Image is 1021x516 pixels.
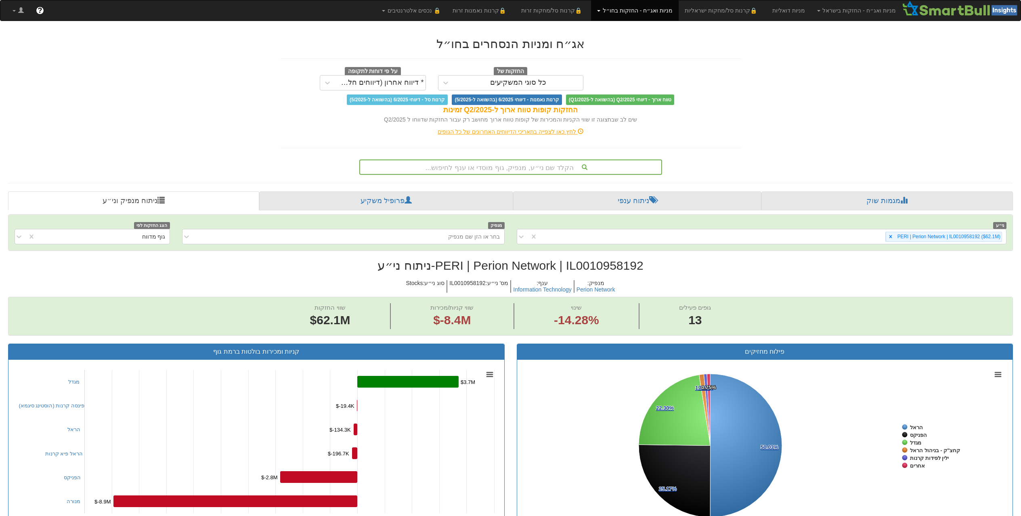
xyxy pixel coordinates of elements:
span: שווי החזקות [314,304,345,311]
a: מניות דואליות [766,0,811,21]
span: הצג החזקות לפי [134,222,170,229]
span: טווח ארוך - דיווחי Q2/2025 (בהשוואה ל-Q1/2025) [566,94,674,105]
a: מגמות שוק [761,191,1013,211]
a: 🔒קרנות סל/מחקות ישראליות [679,0,766,21]
button: Perion Network [577,287,615,293]
div: PERI | Perion Network | IL0010958192 ‎($62.1M‎)‎ [895,232,1002,241]
tspan: $-2.8M [261,474,277,480]
a: פרופיל משקיע [259,191,513,211]
div: * דיווח אחרון (דיווחים חלקיים) [337,79,424,87]
a: הפניקס [64,474,81,480]
span: קרנות סל - דיווחי 6/2025 (בהשוואה ל-5/2025) [347,94,448,105]
h3: פילוח מחזיקים [523,348,1007,355]
a: ניתוח ענפי [513,191,761,211]
a: ? [30,0,50,21]
h5: מס' ני״ע : IL0010958192 [447,280,510,293]
span: -14.28% [554,312,599,329]
a: 🔒קרנות נאמנות זרות [447,0,515,21]
a: מגדל [68,379,80,385]
button: Information Technology [513,287,572,293]
span: החזקות של [494,67,528,76]
h5: ענף : [510,280,574,293]
span: ? [38,6,42,15]
h2: אג״ח ומניות הנסחרים בחו״ל [281,37,741,50]
a: הראל [67,426,80,432]
div: כל סוגי המשקיעים [490,79,546,87]
a: ניתוח מנפיק וני״ע [8,191,259,211]
a: מנורה [67,498,80,504]
h5: מנפיק : [574,280,617,293]
div: החזקות קופות טווח ארוך ל-Q2/2025 זמינות [281,105,741,115]
tspan: ילין לפידות קרנות [910,455,949,461]
tspan: $-19.4K [336,403,354,409]
span: קרנות נאמנות - דיווחי 6/2025 (בהשוואה ל-5/2025) [452,94,562,105]
tspan: 0.69% [698,384,713,390]
tspan: 1.06% [695,385,710,391]
tspan: 22.30% [656,405,674,411]
div: בחר או הזן שם מנפיק [448,233,500,241]
tspan: $-196.7K [328,451,349,457]
div: גוף מדווח [142,233,166,241]
span: 13 [679,312,711,329]
span: ני״ע [993,222,1006,229]
tspan: $3.7M [461,379,475,385]
a: 🔒 נכסים אלטרנטיבים [376,0,447,21]
a: 🔒קרנות סל/מחקות זרות [515,0,591,21]
span: גופים פעילים [679,304,711,311]
tspan: 50.03% [761,444,779,450]
div: לחץ כאן לצפייה בתאריכי הדיווחים האחרונים של כל הגופים [275,128,747,136]
span: שינוי [571,304,582,311]
tspan: מגדל [910,440,921,446]
tspan: הפניקס [910,432,927,438]
tspan: 25.17% [659,486,677,492]
a: מניות ואג״ח - החזקות בחו״ל [591,0,679,21]
span: $-8.4M [433,313,471,327]
h2: PERI | Perion Network | IL0010958192 - ניתוח ני״ע [8,259,1013,272]
tspan: הראל [910,424,923,430]
tspan: 0.75% [701,384,716,390]
a: פינסה קרנות (הוסטינג סיגמא) [19,403,85,409]
tspan: $-134.3K [329,427,351,433]
span: $62.1M [310,313,350,327]
tspan: קחצ"ק - בניהול הראל [910,447,960,453]
tspan: אחרים [910,463,925,469]
span: שווי קניות/מכירות [430,304,474,311]
img: Smartbull [902,0,1021,17]
h3: קניות ומכירות בולטות ברמת גוף [15,348,498,355]
a: מניות ואג״ח - החזקות בישראל [811,0,902,21]
span: על פי דוחות לתקופה [345,67,401,76]
div: שים לב שבתצוגה זו שווי הקניות והמכירות של קופות טווח ארוך מחושב רק עבור החזקות שדווחו ל Q2/2025 [281,115,741,124]
span: מנפיק [488,222,505,229]
a: הראל פיא קרנות [45,451,83,457]
h5: סוג ני״ע : Stocks [404,280,447,293]
div: הקלד שם ני״ע, מנפיק, גוף מוסדי או ענף לחיפוש... [360,160,661,174]
tspan: $-8.9M [94,499,111,505]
